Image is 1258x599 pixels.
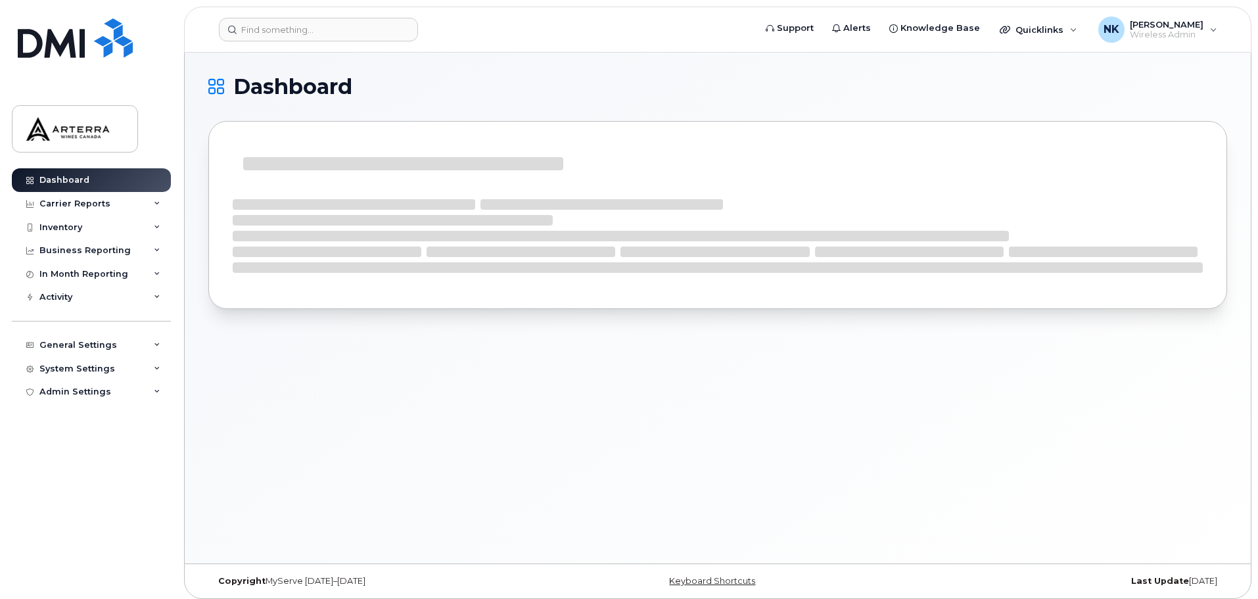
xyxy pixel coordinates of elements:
div: MyServe [DATE]–[DATE] [208,576,548,587]
strong: Copyright [218,576,266,586]
span: Dashboard [233,77,352,97]
strong: Last Update [1131,576,1189,586]
a: Keyboard Shortcuts [669,576,755,586]
div: [DATE] [887,576,1227,587]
